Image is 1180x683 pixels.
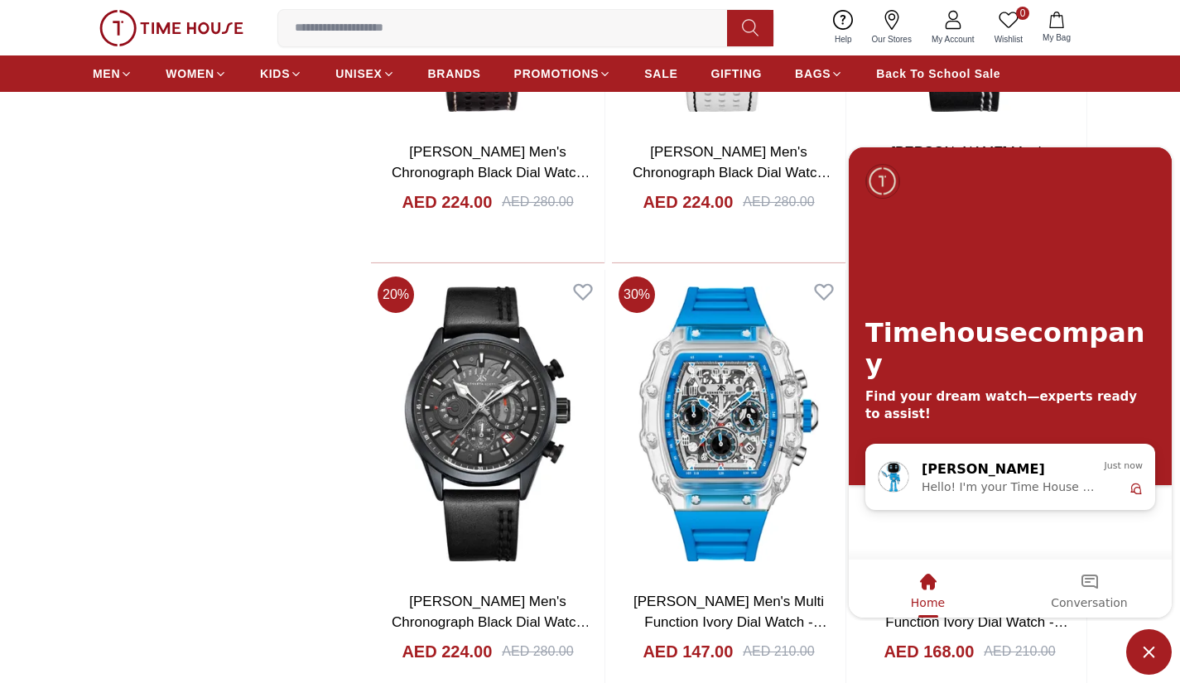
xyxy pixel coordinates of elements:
[93,59,132,89] a: MEN
[514,59,612,89] a: PROMOTIONS
[874,594,1068,652] a: [PERSON_NAME] Men's Multi Function Ivory Dial Watch - K25103-ZSHI
[1036,31,1077,44] span: My Bag
[502,192,573,212] div: AED 280.00
[828,33,859,46] span: Help
[984,642,1055,661] div: AED 210.00
[876,59,1000,89] a: Back To School Sale
[1126,629,1172,675] span: Minimize live chat window
[402,640,492,663] h4: AED 224.00
[884,640,974,663] h4: AED 168.00
[166,59,227,89] a: WOMEN
[1126,629,1172,675] div: Chat Widget
[1016,7,1029,20] span: 0
[643,640,733,663] h4: AED 147.00
[825,7,862,49] a: Help
[643,190,733,214] h4: AED 224.00
[260,65,290,82] span: KIDS
[260,59,302,89] a: KIDS
[619,277,655,313] span: 30 %
[925,33,981,46] span: My Account
[845,143,1176,622] iframe: SalesIQ Chat Window
[644,59,677,89] a: SALE
[514,65,600,82] span: PROMOTIONS
[392,594,590,652] a: [PERSON_NAME] Men's Chronograph Black Dial Watch - K25107-BLBB
[644,65,677,82] span: SALE
[633,594,827,652] a: [PERSON_NAME] Men's Multi Function Ivory Dial Watch - K25103-ZSLI
[633,144,831,202] a: [PERSON_NAME] Men's Chronograph Black Dial Watch - K25108-BLWB
[710,59,762,89] a: GIFTING
[795,65,831,82] span: BAGS
[985,7,1033,49] a: 0Wishlist
[428,59,481,89] a: BRANDS
[1033,8,1081,47] button: My Bag
[392,144,590,202] a: [PERSON_NAME] Men's Chronograph Black Dial Watch - K25108-DLDB
[876,65,1000,82] span: Back To School Sale
[865,33,918,46] span: Our Stores
[795,59,843,89] a: BAGS
[743,642,814,661] div: AED 210.00
[378,277,414,313] span: 20 %
[988,33,1029,46] span: Wishlist
[93,65,120,82] span: MEN
[402,190,492,214] h4: AED 224.00
[612,270,845,578] img: Kenneth Scott Men's Multi Function Ivory Dial Watch - K25103-ZSLI
[862,7,922,49] a: Our Stores
[371,270,604,578] img: Kenneth Scott Men's Chronograph Black Dial Watch - K25107-BLBB
[502,642,573,661] div: AED 280.00
[743,192,814,212] div: AED 280.00
[99,10,243,46] img: ...
[710,65,762,82] span: GIFTING
[166,65,214,82] span: WOMEN
[335,59,394,89] a: UNISEX
[335,65,382,82] span: UNISEX
[428,65,481,82] span: BRANDS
